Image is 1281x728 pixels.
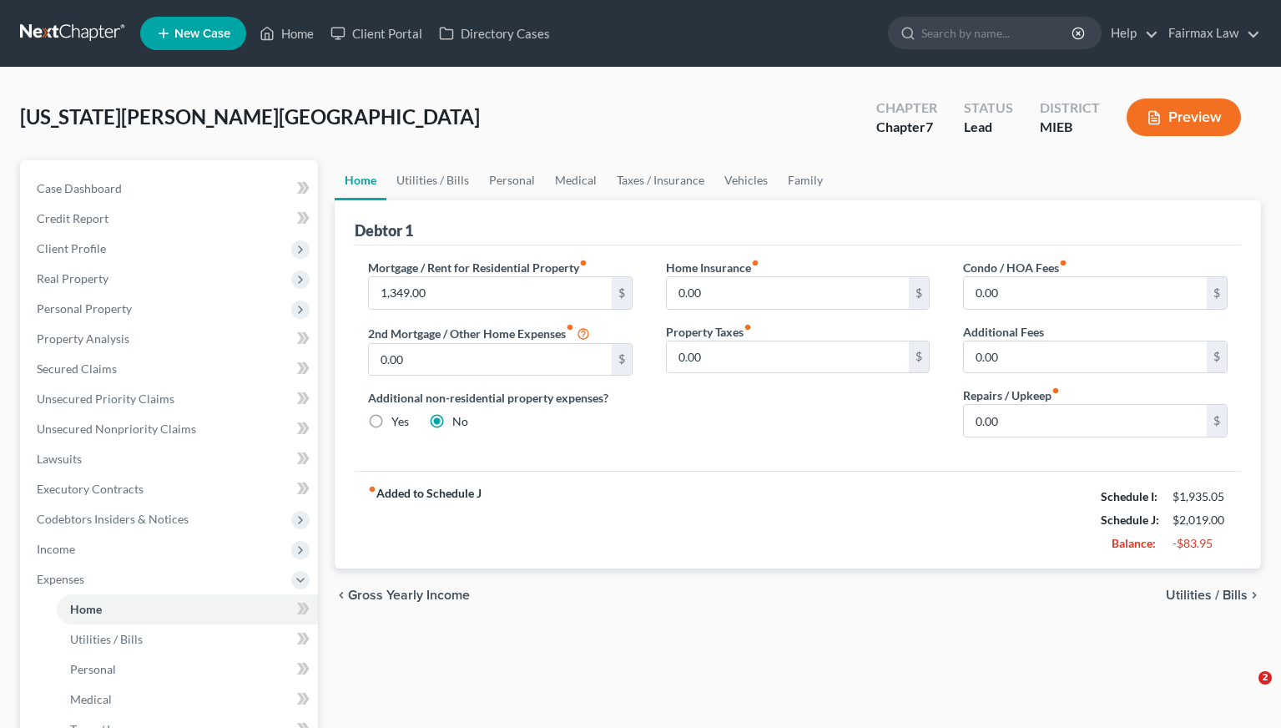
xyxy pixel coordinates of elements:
i: fiber_manual_record [579,259,588,267]
a: Personal [57,655,318,685]
div: Debtor 1 [355,220,413,240]
a: Fairmax Law [1160,18,1260,48]
label: Mortgage / Rent for Residential Property [368,259,588,276]
span: Codebtors Insiders & Notices [37,512,189,526]
strong: Schedule J: [1101,513,1159,527]
div: $2,019.00 [1173,512,1228,528]
a: Lawsuits [23,444,318,474]
i: fiber_manual_record [368,485,376,493]
span: Unsecured Nonpriority Claims [37,422,196,436]
a: Medical [57,685,318,715]
span: Property Analysis [37,331,129,346]
div: $ [1207,341,1227,373]
span: Case Dashboard [37,181,122,195]
div: $ [1207,405,1227,437]
label: Additional non-residential property expenses? [368,389,633,407]
div: $ [909,341,929,373]
input: -- [369,277,612,309]
label: No [452,413,468,430]
span: 2 [1258,671,1272,685]
strong: Schedule I: [1101,489,1157,503]
a: Utilities / Bills [57,624,318,655]
span: Home [70,602,102,616]
input: -- [964,405,1207,437]
label: Repairs / Upkeep [963,387,1060,404]
div: -$83.95 [1173,535,1228,552]
a: Case Dashboard [23,174,318,204]
div: MIEB [1040,118,1100,137]
a: Utilities / Bills [386,160,479,200]
span: Personal Property [37,301,132,316]
strong: Added to Schedule J [368,485,482,555]
span: Personal [70,662,116,676]
i: fiber_manual_record [744,323,752,331]
a: Help [1102,18,1158,48]
span: Gross Yearly Income [348,589,470,602]
a: Medical [545,160,607,200]
button: Preview [1127,99,1241,136]
iframe: Intercom live chat [1224,671,1264,711]
input: -- [369,344,612,376]
span: Utilities / Bills [70,632,143,646]
span: Executory Contracts [37,482,144,496]
span: Medical [70,692,112,706]
span: Credit Report [37,211,108,225]
a: Unsecured Priority Claims [23,384,318,414]
span: 7 [925,119,933,134]
div: $ [612,344,632,376]
i: fiber_manual_record [566,323,574,331]
a: Vehicles [714,160,778,200]
button: Utilities / Bills chevron_right [1166,589,1261,602]
span: Expenses [37,572,84,586]
a: Secured Claims [23,354,318,384]
label: Property Taxes [666,323,752,341]
label: 2nd Mortgage / Other Home Expenses [368,323,590,343]
label: Home Insurance [666,259,759,276]
a: Client Portal [322,18,431,48]
i: chevron_right [1248,589,1261,602]
div: $1,935.05 [1173,488,1228,505]
span: Real Property [37,271,108,286]
i: fiber_manual_record [751,259,759,267]
button: chevron_left Gross Yearly Income [335,589,470,602]
a: Directory Cases [431,18,558,48]
div: Lead [964,118,1013,137]
a: Unsecured Nonpriority Claims [23,414,318,444]
a: Home [251,18,322,48]
input: Search by name... [921,18,1074,48]
div: Status [964,99,1013,118]
span: Income [37,542,75,556]
i: fiber_manual_record [1052,387,1060,395]
span: [US_STATE][PERSON_NAME][GEOGRAPHIC_DATA] [20,104,480,129]
a: Home [57,594,318,624]
input: -- [964,277,1207,309]
a: Taxes / Insurance [607,160,714,200]
label: Condo / HOA Fees [963,259,1067,276]
strong: Balance: [1112,536,1156,550]
input: -- [667,341,910,373]
i: fiber_manual_record [1059,259,1067,267]
input: -- [667,277,910,309]
span: Unsecured Priority Claims [37,392,174,406]
span: Lawsuits [37,452,82,466]
span: Client Profile [37,241,106,255]
a: Family [778,160,833,200]
div: District [1040,99,1100,118]
div: Chapter [876,99,937,118]
i: chevron_left [335,589,348,602]
div: $ [909,277,929,309]
span: Utilities / Bills [1166,589,1248,602]
span: New Case [174,28,230,40]
label: Yes [391,413,409,430]
a: Personal [479,160,545,200]
div: Chapter [876,118,937,137]
span: Secured Claims [37,361,117,376]
a: Executory Contracts [23,474,318,504]
a: Home [335,160,386,200]
label: Additional Fees [963,323,1044,341]
a: Property Analysis [23,324,318,354]
a: Credit Report [23,204,318,234]
div: $ [612,277,632,309]
input: -- [964,341,1207,373]
div: $ [1207,277,1227,309]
